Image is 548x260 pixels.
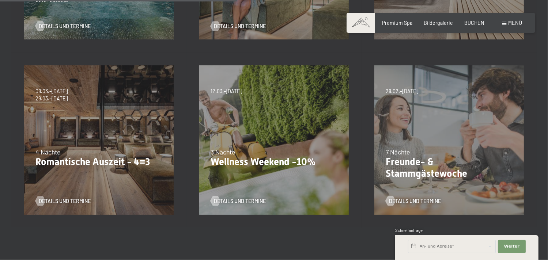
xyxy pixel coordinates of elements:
a: Details und Termine [211,23,266,30]
span: 29.03.–[DATE] [35,95,68,102]
button: Weiter [498,240,526,253]
span: Details und Termine [214,198,266,205]
a: Details und Termine [386,198,441,205]
span: Menü [509,20,522,26]
span: Details und Termine [39,23,91,30]
a: Premium Spa [382,20,412,26]
span: Schnellanfrage [395,228,423,233]
p: Wellness Weekend -10% [211,156,337,168]
span: Details und Termine [214,23,266,30]
a: Bildergalerie [424,20,453,26]
span: 08.03.–[DATE] [35,88,68,95]
span: Details und Termine [389,198,441,205]
span: 7 Nächte [386,148,410,156]
span: Weiter [504,244,519,249]
p: Freunde- & Stammgästewoche [386,156,513,179]
span: 3 Nächte [211,148,235,156]
span: Details und Termine [39,198,91,205]
p: Romantische Auszeit - 4=3 [35,156,162,168]
a: BUCHEN [464,20,484,26]
a: Details und Termine [35,198,91,205]
span: 4 Nächte [35,148,60,156]
a: Details und Termine [35,23,91,30]
span: 12.03.–[DATE] [211,88,242,95]
a: Details und Termine [211,198,266,205]
span: 28.02.–[DATE] [386,88,418,95]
